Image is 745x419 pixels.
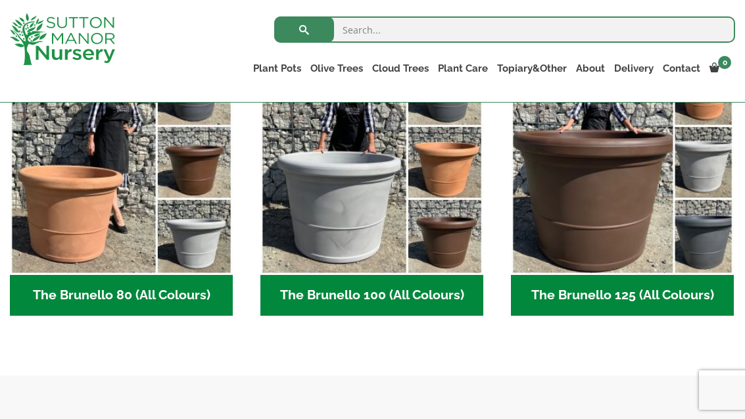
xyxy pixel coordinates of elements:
[249,59,306,78] a: Plant Pots
[433,59,493,78] a: Plant Care
[10,52,233,275] img: The Brunello 80 (All Colours)
[511,52,734,275] img: The Brunello 125 (All Colours)
[10,13,115,65] img: logo
[10,52,233,316] a: Visit product category The Brunello 80 (All Colours)
[705,59,735,78] a: 0
[493,59,571,78] a: Topiary&Other
[260,52,483,275] img: The Brunello 100 (All Colours)
[274,16,735,43] input: Search...
[718,56,731,69] span: 0
[658,59,705,78] a: Contact
[571,59,610,78] a: About
[511,52,734,316] a: Visit product category The Brunello 125 (All Colours)
[260,52,483,316] a: Visit product category The Brunello 100 (All Colours)
[306,59,368,78] a: Olive Trees
[511,275,734,316] h2: The Brunello 125 (All Colours)
[610,59,658,78] a: Delivery
[260,275,483,316] h2: The Brunello 100 (All Colours)
[368,59,433,78] a: Cloud Trees
[10,275,233,316] h2: The Brunello 80 (All Colours)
